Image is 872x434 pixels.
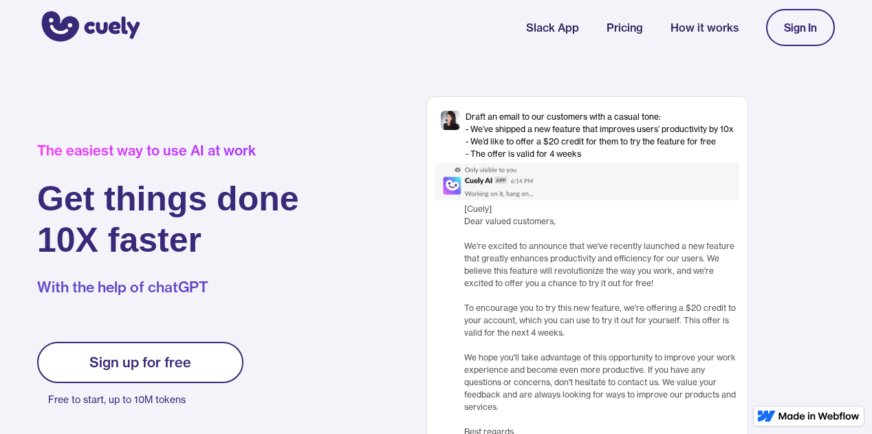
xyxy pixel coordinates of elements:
[607,19,643,36] a: Pricing
[37,342,243,383] a: Sign up for free
[671,19,739,36] a: How it works
[89,354,191,371] div: Sign up for free
[466,111,734,160] div: Draft an email to our customers with a casual tone: - We’ve shipped a new feature that improves u...
[48,390,243,409] p: Free to start, up to 10M tokens
[37,142,299,159] div: The easiest way to use AI at work
[784,21,817,34] div: Sign In
[526,19,579,36] a: Slack App
[37,178,299,261] h1: Get things done 10X faster
[37,277,299,298] p: With the help of chatGPT
[37,2,140,53] a: home
[778,412,860,420] img: Made in Webflow
[766,9,835,46] a: Sign In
